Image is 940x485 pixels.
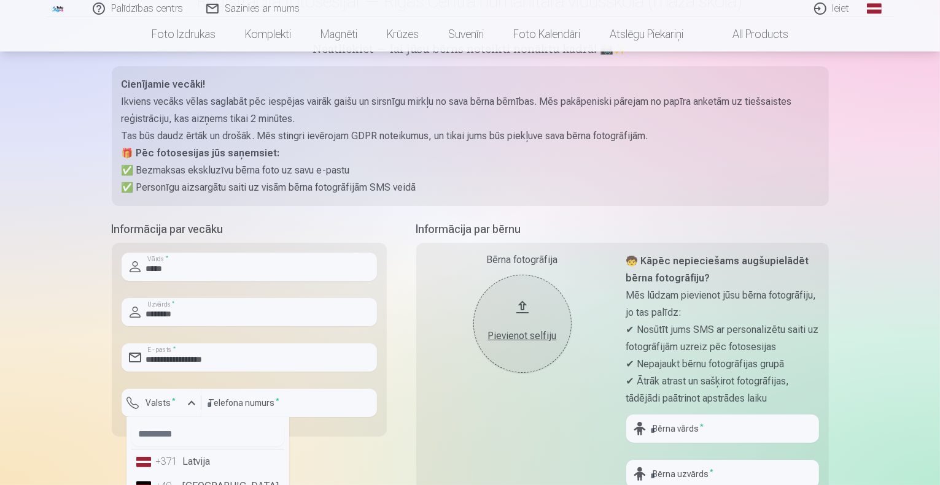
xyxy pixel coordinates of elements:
label: Valsts [141,397,181,409]
p: ✔ Nosūtīt jums SMS ar personalizētu saiti uz fotogrāfijām uzreiz pēc fotosesijas [626,321,819,356]
li: Latvija [131,449,284,474]
a: Foto kalendāri [499,17,595,52]
a: Komplekti [230,17,306,52]
div: +371 [156,454,181,469]
p: ✅ Bezmaksas ekskluzīvu bērna foto uz savu e-pastu [122,162,819,179]
p: Tas būs daudz ērtāk un drošāk. Mēs stingri ievērojam GDPR noteikumus, un tikai jums būs piekļuve ... [122,128,819,145]
strong: 🧒 Kāpēc nepieciešams augšupielādēt bērna fotogrāfiju? [626,255,809,284]
h5: Informācija par vecāku [112,221,387,238]
a: Suvenīri [433,17,499,52]
div: Bērna fotogrāfija [426,253,619,267]
p: Mēs lūdzam pievienot jūsu bērna fotogrāfiju, jo tas palīdz: [626,287,819,321]
p: Ikviens vecāks vēlas saglabāt pēc iespējas vairāk gaišu un sirsnīgu mirkļu no sava bērna bērnības... [122,93,819,128]
img: /fa1 [52,5,65,12]
strong: 🎁 Pēc fotosesijas jūs saņemsiet: [122,147,280,159]
a: Atslēgu piekariņi [595,17,698,52]
a: All products [698,17,803,52]
a: Magnēti [306,17,372,52]
a: Krūzes [372,17,433,52]
p: ✔ Ātrāk atrast un sašķirot fotogrāfijas, tādējādi paātrinot apstrādes laiku [626,373,819,407]
h5: Informācija par bērnu [416,221,829,238]
p: ✅ Personīgu aizsargātu saiti uz visām bērna fotogrāfijām SMS veidā [122,179,819,196]
button: Valsts* [122,389,201,417]
a: Foto izdrukas [137,17,230,52]
p: ✔ Nepajaukt bērnu fotogrāfijas grupā [626,356,819,373]
strong: Cienījamie vecāki! [122,78,206,90]
div: Pievienot selfiju [486,329,559,343]
button: Pievienot selfiju [473,275,572,373]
